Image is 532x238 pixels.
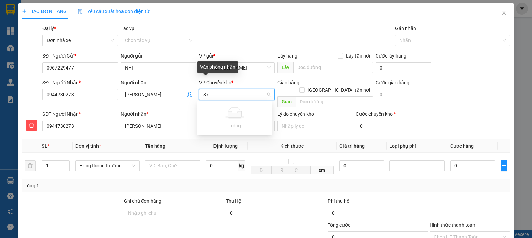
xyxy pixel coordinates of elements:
div: Tổng: 1 [25,182,206,189]
div: SĐT Người Nhận [42,110,118,118]
span: plus [501,163,507,168]
div: SĐT Người Gửi [42,52,118,60]
span: Lấy [277,62,293,73]
input: Cước lấy hàng [376,62,432,73]
div: Văn phòng nhận [197,61,238,73]
span: kg [238,160,245,171]
span: Giao [277,96,296,107]
span: user-add [187,92,192,97]
span: Cước hàng [450,143,474,149]
label: Cước lấy hàng [376,53,406,59]
label: Ghi chú đơn hàng [124,198,161,204]
input: 0 [339,160,384,171]
span: Đại lý [42,26,56,31]
label: Tác vụ [121,26,134,31]
label: Gán nhãn [395,26,416,31]
span: Thu Hộ [226,198,242,204]
span: Tên hàng [145,143,165,149]
input: Lý do chuyển kho [277,121,353,131]
span: cm [311,166,334,174]
span: Lấy tận nơi [343,52,373,60]
span: [GEOGRAPHIC_DATA] tận nơi [305,86,373,94]
span: Định lượng [213,143,237,149]
input: Tên người nhận [121,121,196,131]
img: icon [78,9,83,14]
input: VD: Bàn, Ghế [145,160,201,171]
span: Lấy hàng [277,53,297,59]
button: Close [494,3,514,23]
span: TẠO ĐƠN HÀNG [22,9,66,14]
input: D [251,166,272,174]
input: Dọc đường [293,62,373,73]
div: Người nhận [121,110,196,118]
input: R [271,166,292,174]
span: Yêu cầu xuất hóa đơn điện tử [78,9,150,14]
input: Dọc đường [296,96,373,107]
span: Đơn vị tính [75,143,101,149]
div: Cước chuyển kho [356,110,412,118]
span: VP Chuyển kho [199,80,231,85]
span: Giao hàng [277,80,299,85]
span: Kích thước [280,143,304,149]
button: delete [25,160,36,171]
span: Tổng cước [328,222,350,228]
div: Người nhận [121,79,196,86]
button: plus [501,160,507,171]
div: Trống [201,122,268,129]
label: Lý do chuyển kho [277,111,314,117]
input: Ghi chú đơn hàng [124,208,224,218]
button: delete [26,120,37,131]
span: Đơn nhà xe [47,35,114,46]
div: Người gửi [121,52,196,60]
span: plus [22,9,27,14]
div: SĐT Người Nhận [42,79,118,86]
input: C [292,166,311,174]
span: Hàng thông thường [79,161,135,171]
input: Cước giao hàng [376,89,432,100]
div: VP gửi [199,52,275,60]
span: Giá trị hàng [339,143,365,149]
label: Hình thức thanh toán [430,222,475,228]
span: delete [26,123,37,128]
span: close [501,10,507,15]
th: Loại phụ phí [387,139,448,153]
span: SL [42,143,47,149]
div: Phí thu hộ [328,197,428,208]
label: Cước giao hàng [376,80,410,85]
input: SĐT người nhận [42,121,118,131]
